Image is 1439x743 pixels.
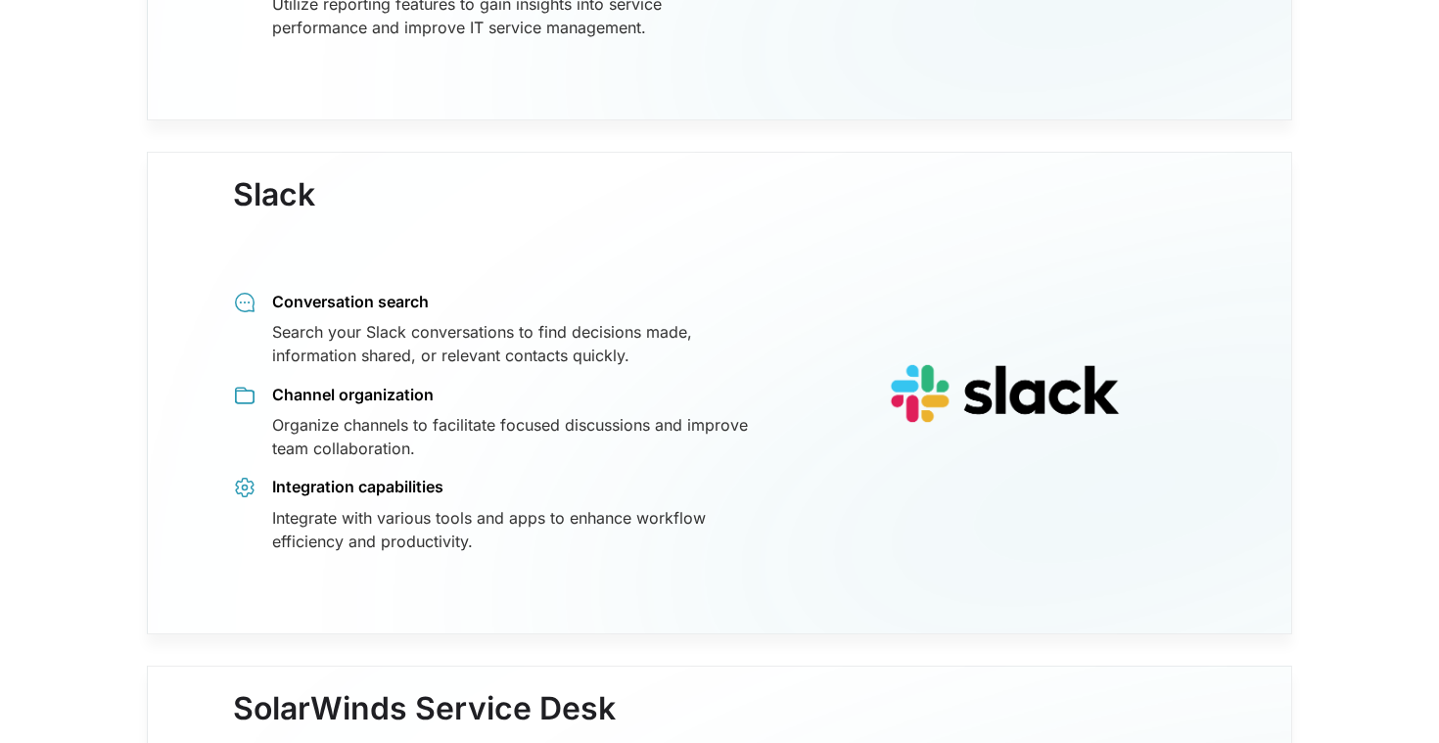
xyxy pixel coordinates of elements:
div: Conversation search [272,291,759,312]
img: logo [785,215,1224,571]
div: Channel organization [272,384,759,405]
div: Integrate with various tools and apps to enhance workflow efficiency and productivity. [272,506,759,553]
h3: Slack [233,176,315,253]
iframe: Chat Widget [1341,649,1439,743]
div: Organize channels to facilitate focused discussions and improve team collaboration. [272,413,759,460]
div: Search your Slack conversations to find decisions made, information shared, or relevant contacts ... [272,320,759,367]
div: Integration capabilities [272,476,759,497]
